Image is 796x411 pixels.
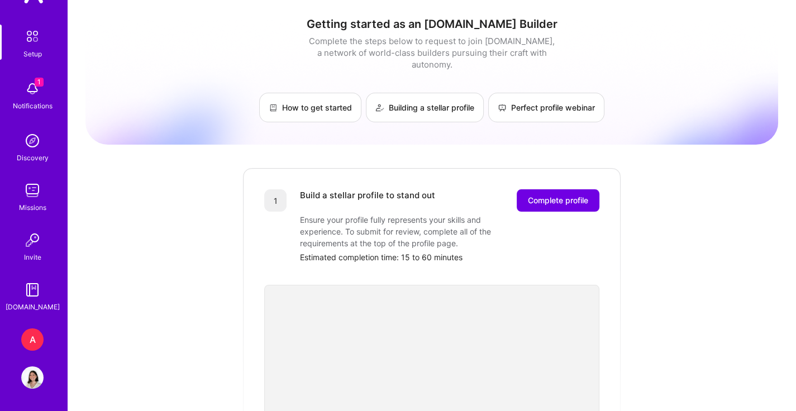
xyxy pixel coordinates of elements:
a: A [18,328,46,351]
img: bell [21,78,44,100]
div: A [21,328,44,351]
img: Perfect profile webinar [498,103,507,112]
button: Complete profile [517,189,599,212]
a: User Avatar [18,366,46,389]
a: Building a stellar profile [366,93,484,122]
h1: Getting started as an [DOMAIN_NAME] Builder [85,17,778,31]
div: Complete the steps below to request to join [DOMAIN_NAME], a network of world-class builders purs... [306,35,557,70]
div: Estimated completion time: 15 to 60 minutes [300,251,599,263]
div: Discovery [17,152,49,164]
div: Missions [19,202,46,213]
img: User Avatar [21,366,44,389]
div: [DOMAIN_NAME] [6,301,60,313]
div: Invite [24,251,41,263]
img: teamwork [21,179,44,202]
img: setup [21,25,44,48]
div: 1 [264,189,287,212]
div: Setup [23,48,42,60]
div: Notifications [13,100,53,112]
a: Perfect profile webinar [488,93,604,122]
span: Complete profile [528,195,588,206]
span: 1 [35,78,44,87]
img: discovery [21,130,44,152]
a: How to get started [259,93,361,122]
img: guide book [21,279,44,301]
img: Invite [21,229,44,251]
img: How to get started [269,103,278,112]
img: Building a stellar profile [375,103,384,112]
div: Ensure your profile fully represents your skills and experience. To submit for review, complete a... [300,214,523,249]
div: Build a stellar profile to stand out [300,189,435,212]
